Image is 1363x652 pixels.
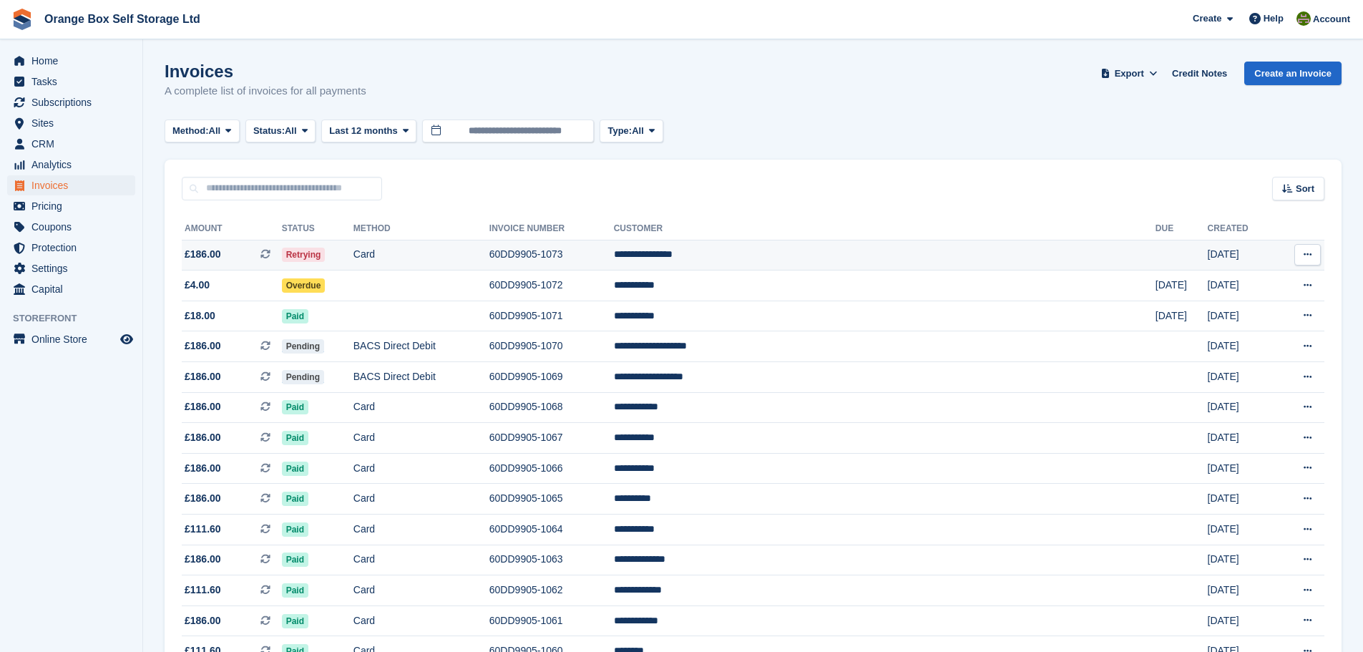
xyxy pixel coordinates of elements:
td: 60DD9905-1064 [489,515,614,545]
td: 60DD9905-1068 [489,392,614,423]
a: menu [7,258,135,278]
button: Last 12 months [321,120,416,143]
span: CRM [31,134,117,154]
span: Protection [31,238,117,258]
a: menu [7,279,135,299]
td: 60DD9905-1065 [489,484,614,515]
span: Capital [31,279,117,299]
a: Create an Invoice [1244,62,1342,85]
th: Created [1208,218,1275,240]
a: Orange Box Self Storage Ltd [39,7,206,31]
span: Paid [282,431,308,445]
td: Card [353,515,489,545]
td: 60DD9905-1066 [489,453,614,484]
span: £186.00 [185,430,221,445]
span: £4.00 [185,278,210,293]
span: Paid [282,309,308,323]
span: Tasks [31,72,117,92]
span: Export [1115,67,1144,81]
td: 60DD9905-1069 [489,362,614,393]
th: Status [282,218,353,240]
a: menu [7,155,135,175]
td: [DATE] [1208,453,1275,484]
span: Invoices [31,175,117,195]
a: menu [7,72,135,92]
td: Card [353,423,489,454]
span: Analytics [31,155,117,175]
td: [DATE] [1208,545,1275,575]
td: [DATE] [1208,484,1275,515]
a: Credit Notes [1166,62,1233,85]
span: Status: [253,124,285,138]
button: Type: All [600,120,663,143]
span: Coupons [31,217,117,237]
td: Card [353,605,489,636]
td: [DATE] [1208,392,1275,423]
td: [DATE] [1208,423,1275,454]
span: All [209,124,221,138]
td: 60DD9905-1073 [489,240,614,271]
span: £111.60 [185,583,221,598]
span: All [632,124,644,138]
span: Subscriptions [31,92,117,112]
td: Card [353,453,489,484]
span: £186.00 [185,339,221,354]
span: Pricing [31,196,117,216]
span: £18.00 [185,308,215,323]
span: Type: [607,124,632,138]
span: All [285,124,297,138]
td: Card [353,392,489,423]
span: Account [1313,12,1350,26]
span: Paid [282,400,308,414]
td: BACS Direct Debit [353,331,489,362]
span: £186.00 [185,461,221,476]
button: Status: All [245,120,316,143]
span: £111.60 [185,522,221,537]
span: Paid [282,553,308,567]
th: Due [1156,218,1208,240]
td: [DATE] [1208,271,1275,301]
span: £186.00 [185,552,221,567]
span: Help [1264,11,1284,26]
button: Export [1098,62,1161,85]
td: Card [353,545,489,575]
span: Paid [282,492,308,506]
span: £186.00 [185,369,221,384]
a: menu [7,113,135,133]
td: [DATE] [1208,362,1275,393]
span: Sites [31,113,117,133]
td: 60DD9905-1067 [489,423,614,454]
span: Sort [1296,182,1314,196]
img: Pippa White [1296,11,1311,26]
span: Settings [31,258,117,278]
td: [DATE] [1156,271,1208,301]
span: Last 12 months [329,124,397,138]
a: menu [7,217,135,237]
a: menu [7,51,135,71]
td: 60DD9905-1063 [489,545,614,575]
td: Card [353,484,489,515]
td: [DATE] [1208,575,1275,606]
span: Paid [282,462,308,476]
th: Amount [182,218,282,240]
a: menu [7,238,135,258]
span: Paid [282,522,308,537]
td: 60DD9905-1071 [489,301,614,331]
p: A complete list of invoices for all payments [165,83,366,99]
td: [DATE] [1208,240,1275,271]
span: £186.00 [185,613,221,628]
td: 60DD9905-1061 [489,605,614,636]
span: Pending [282,339,324,354]
span: Paid [282,583,308,598]
a: Preview store [118,331,135,348]
span: Create [1193,11,1221,26]
td: [DATE] [1208,301,1275,331]
span: Online Store [31,329,117,349]
a: menu [7,329,135,349]
button: Method: All [165,120,240,143]
span: Paid [282,614,308,628]
a: menu [7,196,135,216]
td: Card [353,240,489,271]
span: Storefront [13,311,142,326]
span: Home [31,51,117,71]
